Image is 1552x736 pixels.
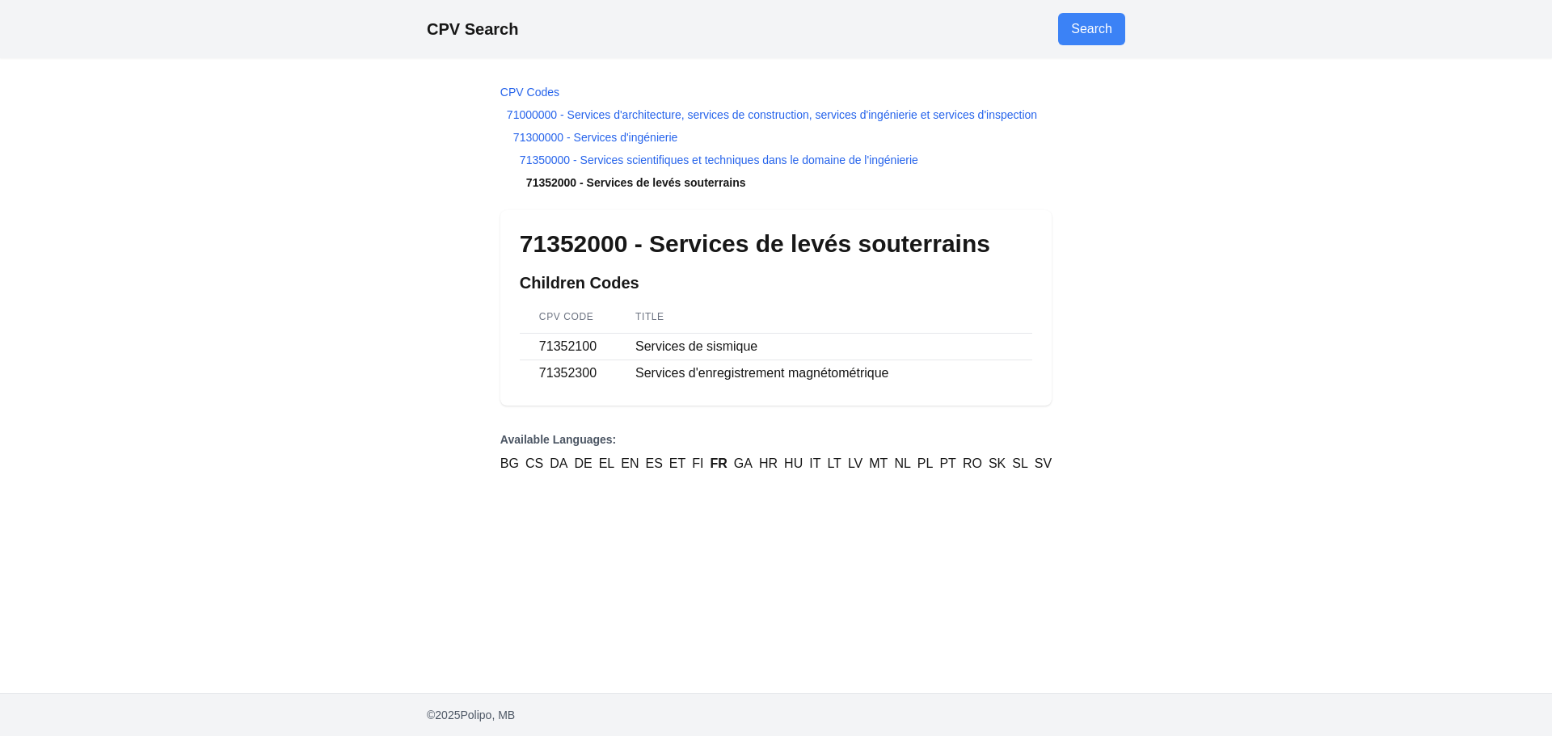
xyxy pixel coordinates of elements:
[1058,13,1125,45] a: Go to search
[1012,454,1028,473] a: SL
[827,454,841,473] a: LT
[646,454,663,473] a: ES
[784,454,803,473] a: HU
[894,454,910,473] a: NL
[550,454,567,473] a: DA
[669,454,685,473] a: ET
[848,454,862,473] a: LV
[520,229,1032,259] h1: 71352000 - Services de levés souterrains
[500,84,1052,191] nav: Breadcrumb
[507,108,1037,121] a: 71000000 - Services d'architecture, services de construction, services d'ingénierie et services d...
[599,454,615,473] a: EL
[520,360,616,387] td: 71352300
[520,154,918,166] a: 71350000 - Services scientifiques et techniques dans le domaine de l'ingénierie
[520,301,616,334] th: CPV Code
[616,334,1032,360] td: Services de sismique
[500,175,1052,191] li: 71352000 - Services de levés souterrains
[520,334,616,360] td: 71352100
[500,86,559,99] a: CPV Codes
[500,431,1052,473] nav: Language Versions
[692,454,703,473] a: FI
[1035,454,1052,473] a: SV
[711,454,727,473] a: FR
[917,454,934,473] a: PL
[759,454,778,473] a: HR
[963,454,982,473] a: RO
[574,454,592,473] a: DE
[734,454,753,473] a: GA
[520,271,1032,294] h2: Children Codes
[939,454,955,473] a: PT
[427,20,518,38] a: CPV Search
[621,454,639,473] a: EN
[616,301,1032,334] th: Title
[500,454,519,473] a: BG
[500,431,1052,448] p: Available Languages:
[427,707,1125,723] p: © 2025 Polipo, MB
[513,131,677,144] a: 71300000 - Services d'ingénierie
[989,454,1006,473] a: SK
[616,360,1032,387] td: Services d'enregistrement magnétométrique
[525,454,543,473] a: CS
[869,454,888,473] a: MT
[809,454,820,473] a: IT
